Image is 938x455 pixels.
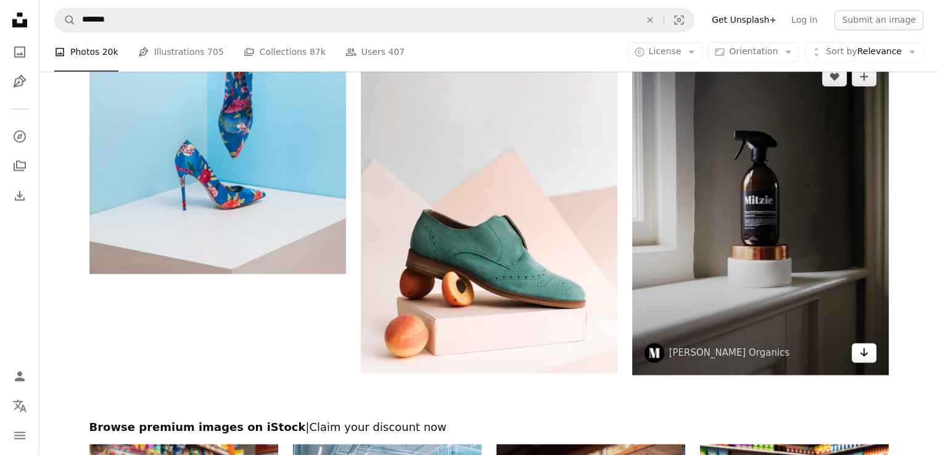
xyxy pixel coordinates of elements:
[89,17,346,274] img: pair of blue-and-pink floral almond-toe pumps
[632,208,889,219] a: black Mitzie spray bottle near window
[804,42,923,62] button: Sort byRelevance
[89,140,346,151] a: pair of blue-and-pink floral almond-toe pumps
[54,7,694,32] form: Find visuals sitewide
[345,32,405,72] a: Users 407
[361,52,617,373] img: unpaired green leather shoe on top of white box
[388,45,405,59] span: 407
[632,54,889,375] img: black Mitzie spray bottle near window
[7,154,32,178] a: Collections
[7,183,32,208] a: Download History
[834,10,923,30] button: Submit an image
[305,420,446,433] span: | Claim your discount now
[207,45,224,59] span: 705
[704,10,784,30] a: Get Unsplash+
[644,343,664,363] img: Go to Mitzie Organics's profile
[636,8,664,31] button: Clear
[138,32,224,72] a: Illustrations 705
[310,45,326,59] span: 87k
[89,419,889,434] h2: Browse premium images on iStock
[55,8,76,31] button: Search Unsplash
[7,69,32,94] a: Illustrations
[7,124,32,149] a: Explore
[361,207,617,218] a: unpaired green leather shoe on top of white box
[784,10,825,30] a: Log in
[7,39,32,64] a: Photos
[826,46,857,56] span: Sort by
[244,32,326,72] a: Collections 87k
[649,46,681,56] span: License
[822,67,847,86] button: Like
[664,8,694,31] button: Visual search
[7,393,32,418] button: Language
[852,67,876,86] button: Add to Collection
[826,46,902,58] span: Relevance
[627,42,703,62] button: License
[729,46,778,56] span: Orientation
[7,423,32,448] button: Menu
[669,346,790,359] a: [PERSON_NAME] Organics
[7,364,32,388] a: Log in / Sign up
[707,42,799,62] button: Orientation
[852,343,876,363] a: Download
[7,7,32,35] a: Home — Unsplash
